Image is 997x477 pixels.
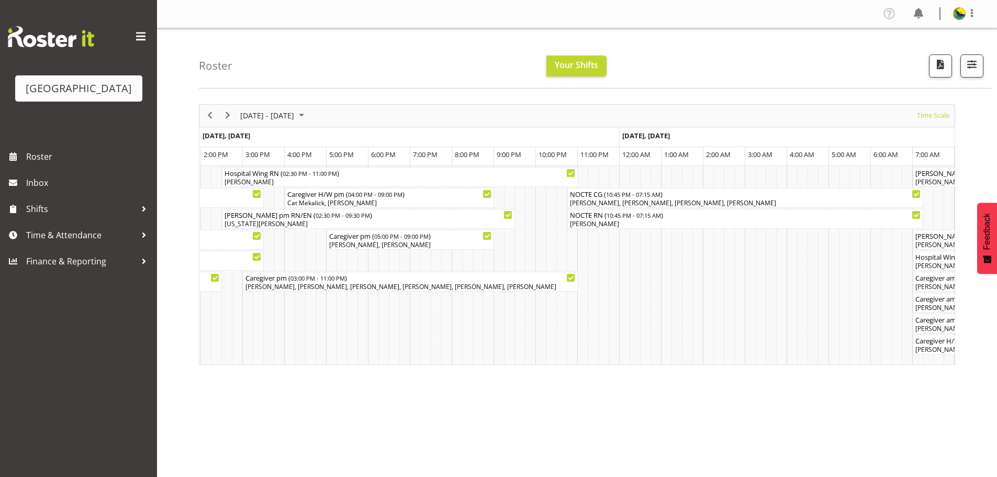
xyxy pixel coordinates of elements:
div: NOCTE CG Begin From Wednesday, September 17, 2025 at 10:45:00 PM GMT+12:00 Ends At Thursday, Sept... [567,188,923,208]
span: 05:00 PM - 09:00 PM [374,232,429,240]
h4: Roster [199,60,232,72]
span: [DATE], [DATE] [203,131,250,140]
div: [PERSON_NAME], [PERSON_NAME], [PERSON_NAME], [PERSON_NAME], [PERSON_NAME], [PERSON_NAME] [245,282,575,292]
span: 4:00 AM [790,150,814,159]
div: Caregiver pm Begin From Wednesday, September 17, 2025 at 5:00:00 PM GMT+12:00 Ends At Wednesday, ... [327,230,494,250]
span: 3:00 PM [245,150,270,159]
div: Hospital Wing RN ( ) [225,168,575,178]
div: Caregiver H/W pm Begin From Wednesday, September 17, 2025 at 4:00:00 PM GMT+12:00 Ends At Wednesd... [285,188,494,208]
span: 9:00 PM [497,150,521,159]
span: 12:00 AM [622,150,651,159]
button: Next [221,109,235,122]
span: Finance & Reporting [26,253,136,269]
div: [US_STATE][PERSON_NAME] [225,219,512,229]
button: Your Shifts [546,56,607,76]
div: Caregiver pm Begin From Wednesday, September 17, 2025 at 3:00:00 PM GMT+12:00 Ends At Wednesday, ... [243,272,578,292]
span: 11:00 PM [580,150,609,159]
div: Hospital Wing RN Begin From Wednesday, September 17, 2025 at 2:30:00 PM GMT+12:00 Ends At Wednesd... [222,167,578,187]
div: NOCTE RN ( ) [570,209,921,220]
button: Filter Shifts [960,54,983,77]
span: 2:00 PM [204,150,228,159]
span: 04:00 PM - 09:00 PM [348,190,402,198]
div: Cat Mekalick, [PERSON_NAME] [287,198,491,208]
div: Caregiver pm ( ) [329,230,491,241]
div: September 15 - 21, 2025 [237,105,310,127]
span: 6:00 AM [873,150,898,159]
div: [GEOGRAPHIC_DATA] [26,81,132,96]
div: [PERSON_NAME] [225,178,575,187]
div: Caregiver pm ( ) [245,272,575,283]
div: next period [219,105,237,127]
span: 6:00 PM [371,150,396,159]
div: Timeline Week of September 15, 2025 [199,104,955,365]
img: gemma-hall22491374b5f274993ff8414464fec47f.png [953,7,966,20]
div: NOCTE RN Begin From Wednesday, September 17, 2025 at 10:45:00 PM GMT+12:00 Ends At Thursday, Sept... [567,209,923,229]
span: 10:45 PM - 07:15 AM [607,211,661,219]
button: Time Scale [915,109,951,122]
div: previous period [201,105,219,127]
div: [PERSON_NAME] [570,219,921,229]
button: Feedback - Show survey [977,203,997,274]
span: 10:45 PM - 07:15 AM [606,190,660,198]
button: Previous [203,109,217,122]
span: [DATE] - [DATE] [239,109,295,122]
div: Ressie pm RN/EN Begin From Wednesday, September 17, 2025 at 2:30:00 PM GMT+12:00 Ends At Wednesda... [222,209,515,229]
span: 7:00 PM [413,150,438,159]
img: Rosterit website logo [8,26,94,47]
button: Download a PDF of the roster according to the set date range. [929,54,952,77]
span: 03:00 PM - 11:00 PM [290,274,345,282]
div: [PERSON_NAME] pm RN/EN ( ) [225,209,512,220]
span: Inbox [26,175,152,191]
span: 7:00 AM [915,150,940,159]
span: 3:00 AM [748,150,772,159]
span: 5:00 PM [329,150,354,159]
span: 5:00 AM [832,150,856,159]
span: 1:00 AM [664,150,689,159]
span: 02:30 PM - 09:30 PM [316,211,370,219]
button: September 2025 [239,109,309,122]
span: [DATE], [DATE] [622,131,670,140]
span: 4:00 PM [287,150,312,159]
span: Shifts [26,201,136,217]
span: 10:00 PM [539,150,567,159]
span: Time Scale [916,109,950,122]
span: 2:00 AM [706,150,731,159]
span: 02:30 PM - 11:00 PM [283,169,337,178]
div: Caregiver H/W pm ( ) [287,188,491,199]
div: [PERSON_NAME], [PERSON_NAME] [329,240,491,250]
div: NOCTE CG ( ) [570,188,921,199]
span: Feedback [982,213,992,250]
span: 8:00 PM [455,150,479,159]
span: Roster [26,149,152,164]
div: [PERSON_NAME], [PERSON_NAME], [PERSON_NAME], [PERSON_NAME] [570,198,921,208]
span: Time & Attendance [26,227,136,243]
span: Your Shifts [555,59,598,71]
